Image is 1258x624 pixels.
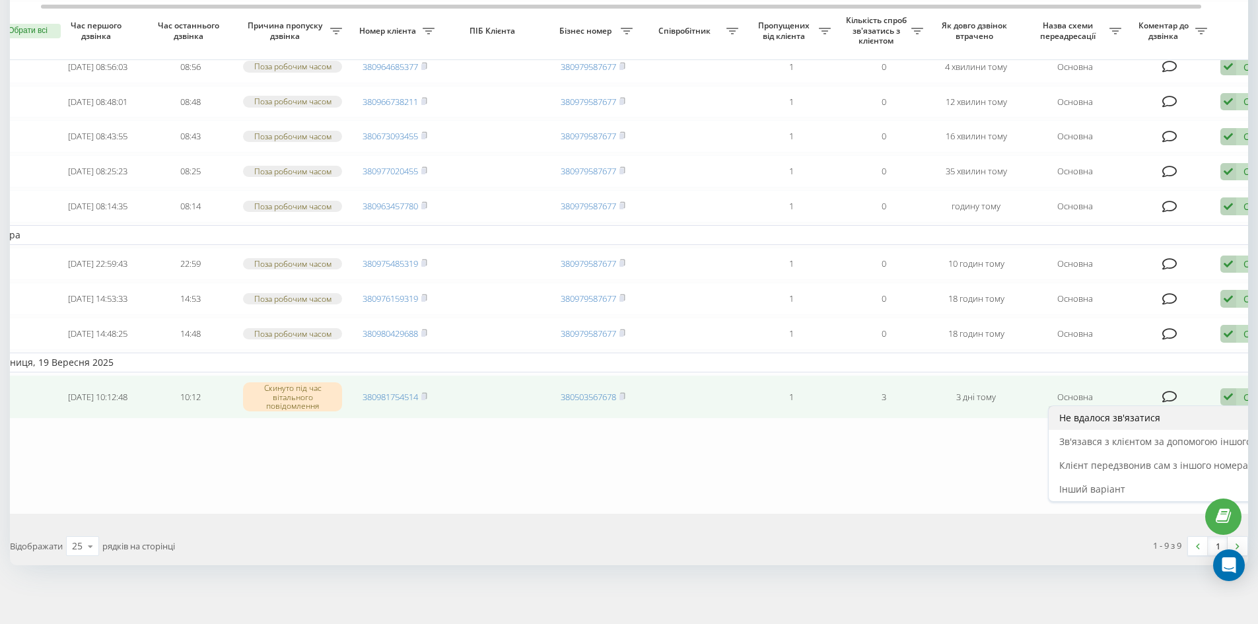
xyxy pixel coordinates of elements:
[1022,51,1128,83] td: Основна
[1022,190,1128,223] td: Основна
[1022,248,1128,280] td: Основна
[1022,375,1128,419] td: Основна
[1029,20,1109,41] span: Назва схеми переадресації
[144,318,236,350] td: 14:48
[561,258,616,269] a: 380979587677
[553,26,621,36] span: Бізнес номер
[837,248,930,280] td: 0
[930,190,1022,223] td: годину тому
[930,375,1022,419] td: 3 дні тому
[1208,537,1228,555] a: 1
[1022,155,1128,188] td: Основна
[243,96,342,107] div: Поза робочим часом
[1022,86,1128,118] td: Основна
[1022,120,1128,153] td: Основна
[452,26,536,36] span: ПІБ Клієнта
[745,120,837,153] td: 1
[1022,318,1128,350] td: Основна
[363,200,418,212] a: 380963457780
[363,258,418,269] a: 380975485319
[837,375,930,419] td: 3
[745,283,837,315] td: 1
[144,155,236,188] td: 08:25
[1135,20,1195,41] span: Коментар до дзвінка
[52,120,144,153] td: [DATE] 08:43:55
[837,283,930,315] td: 0
[745,248,837,280] td: 1
[62,20,133,41] span: Час першого дзвінка
[52,283,144,315] td: [DATE] 14:53:33
[52,375,144,419] td: [DATE] 10:12:48
[561,130,616,142] a: 380979587677
[52,190,144,223] td: [DATE] 08:14:35
[144,120,236,153] td: 08:43
[1059,483,1125,495] span: Інший варіант
[837,120,930,153] td: 0
[561,200,616,212] a: 380979587677
[751,20,819,41] span: Пропущених від клієнта
[144,190,236,223] td: 08:14
[243,328,342,339] div: Поза робочим часом
[745,51,837,83] td: 1
[355,26,423,36] span: Номер клієнта
[363,61,418,73] a: 380964685377
[52,51,144,83] td: [DATE] 08:56:03
[243,61,342,72] div: Поза робочим часом
[72,539,83,553] div: 25
[1022,283,1128,315] td: Основна
[837,155,930,188] td: 0
[144,248,236,280] td: 22:59
[243,382,342,411] div: Скинуто під час вітального повідомлення
[155,20,226,41] span: Час останнього дзвінка
[940,20,1012,41] span: Як довго дзвінок втрачено
[1213,549,1245,581] div: Open Intercom Messenger
[745,86,837,118] td: 1
[243,20,330,41] span: Причина пропуску дзвінка
[745,190,837,223] td: 1
[363,328,418,339] a: 380980429688
[1059,459,1248,471] span: Клієнт передзвонив сам з іншого номера
[930,318,1022,350] td: 18 годин тому
[243,201,342,212] div: Поза робочим часом
[52,318,144,350] td: [DATE] 14:48:25
[243,131,342,142] div: Поза робочим часом
[52,248,144,280] td: [DATE] 22:59:43
[243,258,342,269] div: Поза робочим часом
[1059,411,1160,424] span: Не вдалося зв'язатися
[102,540,175,552] span: рядків на сторінці
[363,130,418,142] a: 380673093455
[144,283,236,315] td: 14:53
[646,26,726,36] span: Співробітник
[561,96,616,108] a: 380979587677
[144,51,236,83] td: 08:56
[10,540,63,552] span: Відображати
[1153,539,1181,552] div: 1 - 9 з 9
[561,391,616,403] a: 380503567678
[837,190,930,223] td: 0
[561,293,616,304] a: 380979587677
[930,283,1022,315] td: 18 годин тому
[243,166,342,177] div: Поза робочим часом
[930,51,1022,83] td: 4 хвилини тому
[844,15,911,46] span: Кількість спроб зв'язатись з клієнтом
[561,61,616,73] a: 380979587677
[930,120,1022,153] td: 16 хвилин тому
[363,165,418,177] a: 380977020455
[52,155,144,188] td: [DATE] 08:25:23
[561,328,616,339] a: 380979587677
[52,86,144,118] td: [DATE] 08:48:01
[837,318,930,350] td: 0
[144,86,236,118] td: 08:48
[837,86,930,118] td: 0
[745,318,837,350] td: 1
[363,391,418,403] a: 380981754514
[930,248,1022,280] td: 10 годин тому
[243,293,342,304] div: Поза робочим часом
[837,51,930,83] td: 0
[363,293,418,304] a: 380976159319
[144,375,236,419] td: 10:12
[745,375,837,419] td: 1
[745,155,837,188] td: 1
[561,165,616,177] a: 380979587677
[930,155,1022,188] td: 35 хвилин тому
